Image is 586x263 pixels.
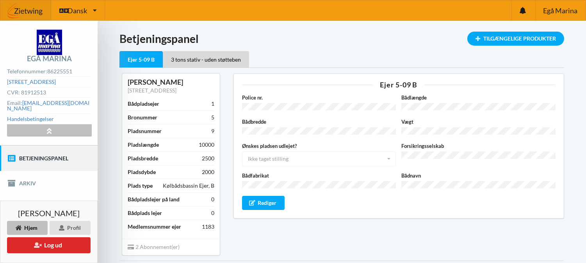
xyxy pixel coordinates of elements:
span: Dansk [68,7,87,14]
label: Bådfabrikat [242,172,396,179]
div: 1 [211,100,214,108]
img: logo [37,30,62,55]
label: Bådlængde [401,94,556,101]
div: 2500 [202,155,214,162]
div: 9 [211,127,214,135]
div: Pladsnummer [128,127,162,135]
div: Pladsbredde [128,155,158,162]
div: CVR: 81912513 [7,87,91,98]
div: Pladsdybde [128,168,156,176]
a: [STREET_ADDRESS] [7,78,56,85]
div: Kølbådsbassin Ejer, B [163,182,214,190]
span: 2 Abonnement(er) [128,243,180,250]
div: 3 tons stativ - uden støtteben [163,51,249,68]
label: Forsikringsselskab [401,142,556,150]
h1: Betjeningspanel [119,32,564,46]
div: Bronummer [128,114,157,121]
div: Telefonnummer: [7,66,91,77]
div: Email: [7,98,91,114]
div: 5 [211,114,214,121]
div: 2000 [202,168,214,176]
div: Medlemsnummer ejer [128,223,181,231]
div: 10000 [199,141,214,149]
div: Plads type [128,182,153,190]
a: Handelsbetingelser [7,116,54,122]
div: Ejer 5-09 B [242,81,556,88]
a: [EMAIL_ADDRESS][DOMAIN_NAME] [7,100,89,112]
div: Profil [50,221,91,235]
span: Egå Marina [543,7,577,14]
label: Bådbredde [242,118,396,126]
span: [PERSON_NAME] [18,209,80,217]
div: 0 [211,195,214,203]
div: Egå Marina [27,55,72,62]
label: Police nr. [242,94,396,101]
div: Pladslængde [128,141,159,149]
div: Bådplads lejer [128,209,162,217]
div: Bådpladslejer på land [128,195,180,203]
button: Log ud [7,237,91,253]
div: [PERSON_NAME] [128,78,214,87]
label: Bådnavn [401,172,556,179]
strong: 86225551 [47,68,72,75]
label: Ønskes pladsen udlejet? [242,142,396,150]
div: Bådpladsejer [128,100,159,108]
div: Hjem [7,221,48,235]
div: 0 [211,209,214,217]
div: 1183 [202,223,214,231]
a: [STREET_ADDRESS] [128,87,176,94]
div: Rediger [242,196,285,210]
div: Tilgængelige Produkter [467,32,564,46]
label: Vægt [401,118,556,126]
div: Ejer 5-09 B [119,51,163,68]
